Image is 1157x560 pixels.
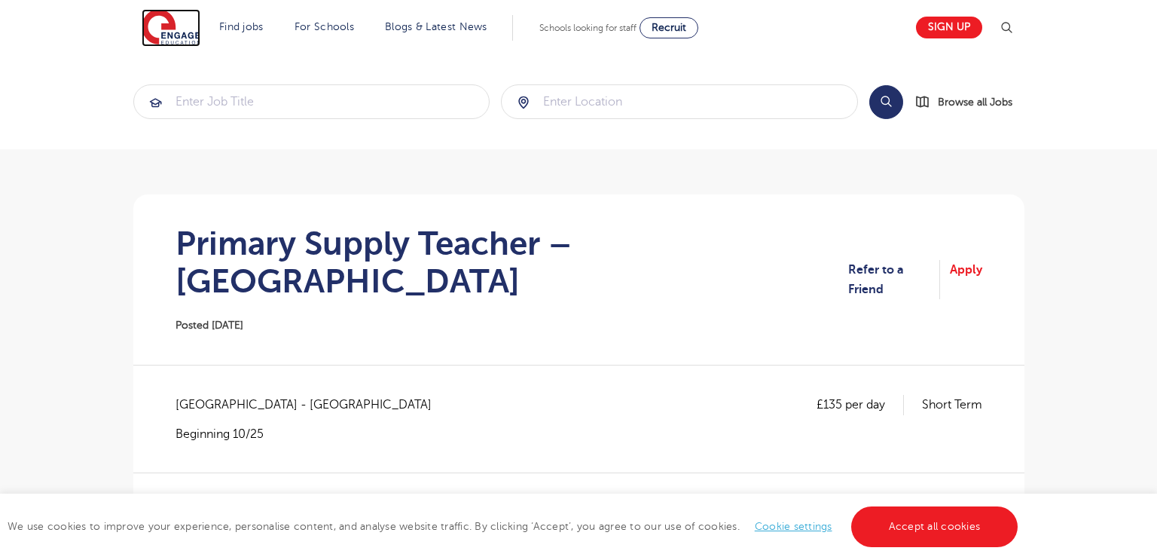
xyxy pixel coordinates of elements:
[133,84,490,119] div: Submit
[652,22,686,33] span: Recruit
[938,93,1012,111] span: Browse all Jobs
[176,320,243,331] span: Posted [DATE]
[640,17,698,38] a: Recruit
[502,85,857,118] input: Submit
[869,85,903,119] button: Search
[817,395,904,415] p: £135 per day
[539,23,637,33] span: Schools looking for staff
[176,225,848,300] h1: Primary Supply Teacher – [GEOGRAPHIC_DATA]
[915,93,1024,111] a: Browse all Jobs
[176,426,447,442] p: Beginning 10/25
[134,85,490,118] input: Submit
[142,9,200,47] img: Engage Education
[848,260,940,300] a: Refer to a Friend
[501,84,858,119] div: Submit
[950,260,982,300] a: Apply
[8,521,1021,532] span: We use cookies to improve your experience, personalise content, and analyse website traffic. By c...
[295,21,354,32] a: For Schools
[385,21,487,32] a: Blogs & Latest News
[219,21,264,32] a: Find jobs
[755,521,832,532] a: Cookie settings
[922,395,982,415] p: Short Term
[176,395,447,415] span: [GEOGRAPHIC_DATA] - [GEOGRAPHIC_DATA]
[851,506,1018,547] a: Accept all cookies
[916,17,982,38] a: Sign up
